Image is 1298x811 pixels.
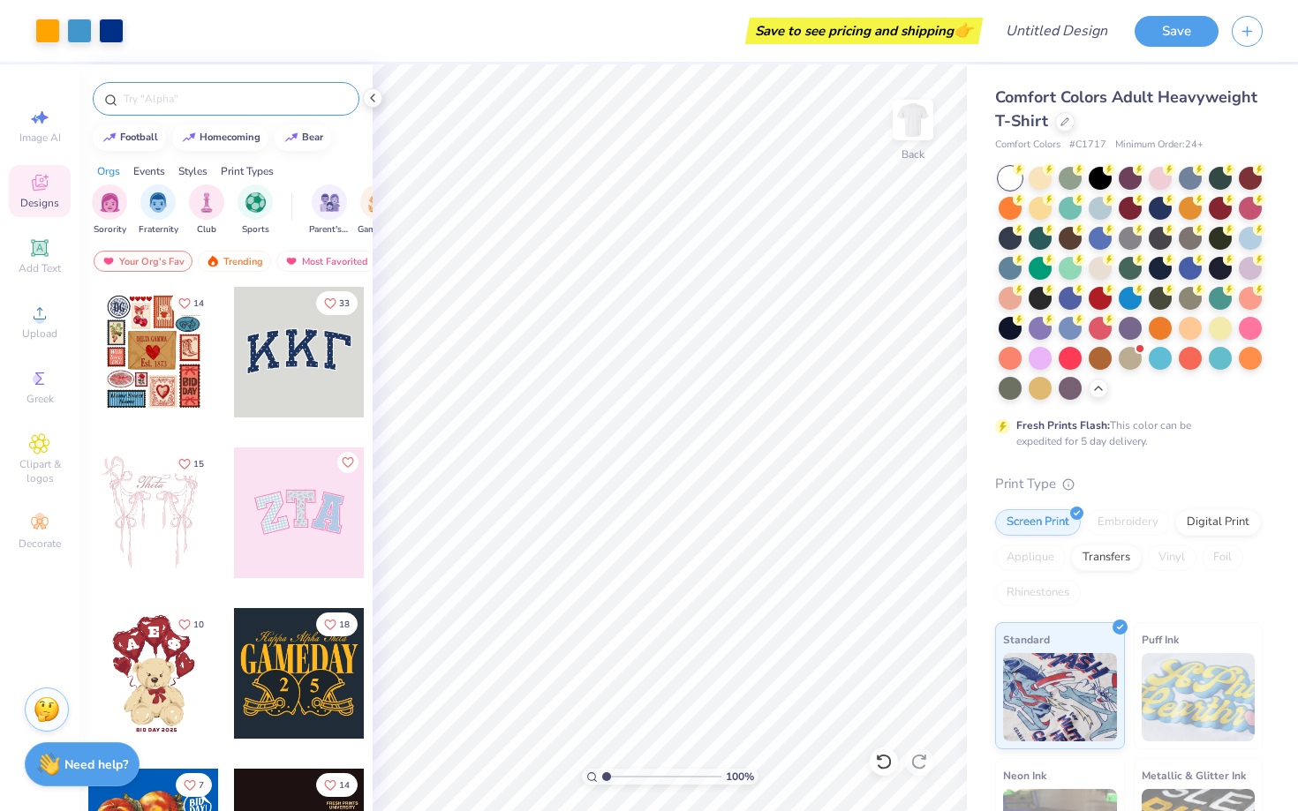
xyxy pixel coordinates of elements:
span: Neon Ink [1003,766,1046,785]
span: Fraternity [139,223,178,237]
div: Trending [198,251,271,272]
span: Puff Ink [1142,630,1179,649]
button: filter button [238,184,273,237]
div: This color can be expedited for 5 day delivery. [1016,417,1234,449]
button: Save [1135,16,1219,47]
input: Try "Alpha" [122,90,348,108]
strong: Fresh Prints Flash: [1016,418,1110,432]
span: Club [197,223,216,237]
div: filter for Parent's Weekend [309,184,350,237]
div: Back [902,146,924,162]
img: trending.gif [206,255,220,267]
span: Comfort Colors [995,138,1060,153]
div: Embroidery [1086,509,1170,536]
span: Upload [22,327,57,341]
span: 33 [339,299,350,308]
span: Image AI [19,131,61,145]
button: filter button [139,184,178,237]
button: bear [275,124,331,151]
img: most_fav.gif [284,255,298,267]
div: Your Org's Fav [94,251,192,272]
span: Comfort Colors Adult Heavyweight T-Shirt [995,86,1257,131]
input: Untitled Design [992,13,1121,49]
span: Minimum Order: 24 + [1115,138,1204,153]
div: Orgs [97,163,120,179]
img: trend_line.gif [102,132,117,143]
span: 18 [339,620,350,629]
div: Screen Print [995,509,1081,536]
div: Foil [1202,544,1243,571]
div: filter for Game Day [358,184,398,237]
button: filter button [189,184,224,237]
div: Save to see pricing and shipping [750,18,978,44]
span: 14 [193,299,204,308]
span: 7 [199,781,204,790]
div: Digital Print [1175,509,1261,536]
span: Parent's Weekend [309,223,350,237]
span: Decorate [19,537,61,551]
button: filter button [92,184,127,237]
div: Applique [995,544,1066,571]
button: Like [170,291,212,315]
div: Events [133,163,165,179]
span: Add Text [19,261,61,275]
span: Sorority [94,223,126,237]
span: Game Day [358,223,398,237]
div: Most Favorited [276,251,376,272]
div: football [120,132,158,142]
button: Like [316,773,358,797]
button: Like [170,612,212,636]
span: 14 [339,781,350,790]
span: # C1717 [1069,138,1106,153]
div: filter for Club [189,184,224,237]
span: 10 [193,620,204,629]
img: Standard [1003,653,1117,741]
div: Rhinestones [995,580,1081,606]
img: trend_line.gif [284,132,298,143]
img: Parent's Weekend Image [320,192,340,213]
img: trend_line.gif [182,132,196,143]
button: Like [176,773,212,797]
button: homecoming [172,124,268,151]
button: football [93,124,166,151]
span: Designs [20,196,59,210]
span: 👉 [954,19,973,41]
img: Sorority Image [100,192,120,213]
div: Print Types [221,163,274,179]
span: Greek [26,392,54,406]
button: Like [170,452,212,476]
span: 15 [193,460,204,469]
div: filter for Sorority [92,184,127,237]
div: Print Type [995,474,1263,494]
span: Metallic & Glitter Ink [1142,766,1246,785]
img: Game Day Image [368,192,389,213]
img: Sports Image [245,192,266,213]
div: homecoming [200,132,260,142]
img: Club Image [197,192,216,213]
div: Styles [178,163,208,179]
button: Like [316,612,358,636]
img: most_fav.gif [102,255,116,267]
button: Like [337,452,358,473]
span: 100 % [726,769,754,785]
img: Fraternity Image [148,192,168,213]
div: filter for Fraternity [139,184,178,237]
span: Clipart & logos [9,457,71,485]
strong: Need help? [64,756,128,773]
span: Standard [1003,630,1050,649]
div: bear [302,132,323,142]
div: Vinyl [1147,544,1196,571]
div: Transfers [1071,544,1142,571]
span: Sports [242,223,269,237]
button: filter button [358,184,398,237]
img: Puff Ink [1142,653,1256,741]
img: Back [895,102,931,138]
div: filter for Sports [238,184,273,237]
button: Like [316,291,358,315]
button: filter button [309,184,350,237]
